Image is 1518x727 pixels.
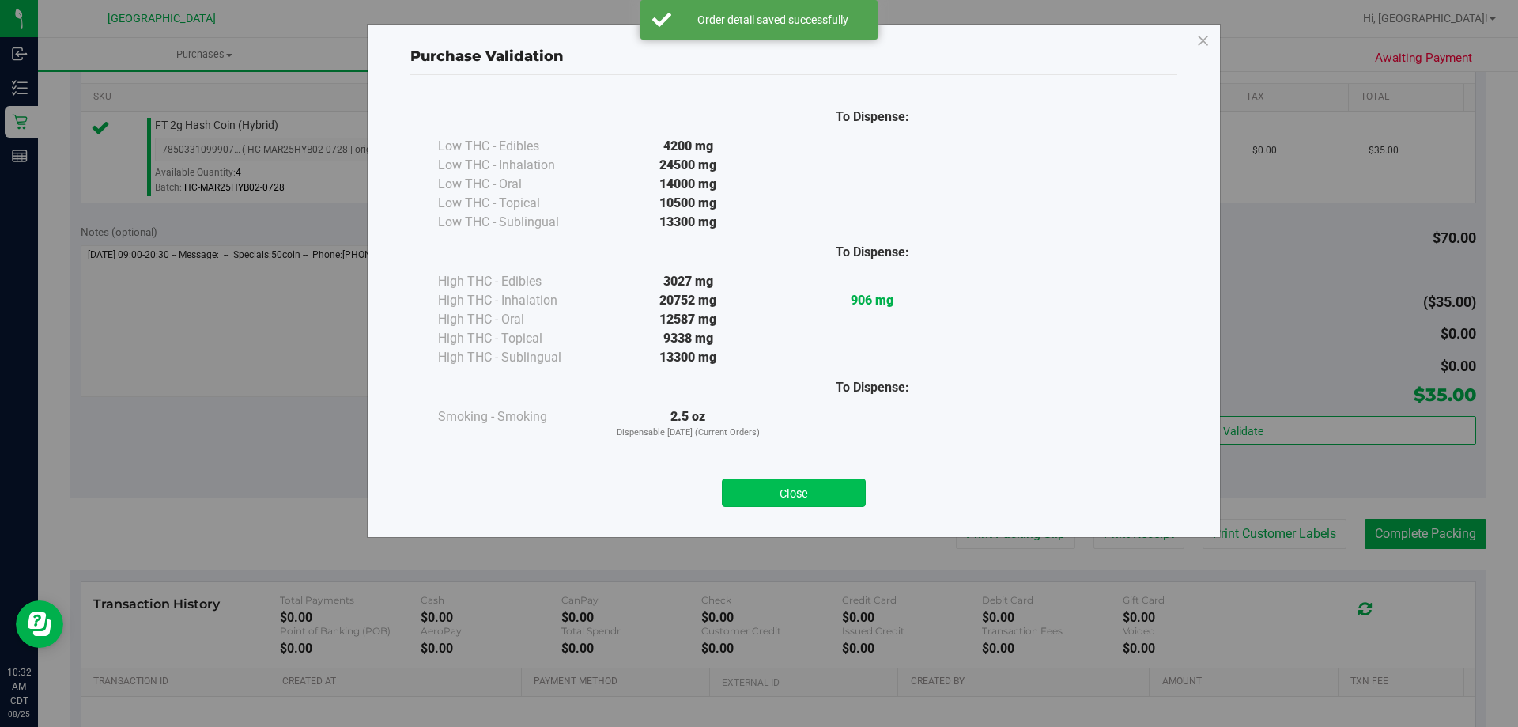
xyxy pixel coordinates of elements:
div: Low THC - Inhalation [438,156,596,175]
div: 13300 mg [596,213,780,232]
div: Low THC - Edibles [438,137,596,156]
div: Low THC - Sublingual [438,213,596,232]
div: 14000 mg [596,175,780,194]
div: 12587 mg [596,310,780,329]
div: Low THC - Topical [438,194,596,213]
div: High THC - Inhalation [438,291,596,310]
div: 24500 mg [596,156,780,175]
iframe: Resource center [16,600,63,648]
div: 2.5 oz [596,407,780,440]
button: Close [722,479,866,507]
div: High THC - Edibles [438,272,596,291]
div: High THC - Topical [438,329,596,348]
div: High THC - Sublingual [438,348,596,367]
div: 3027 mg [596,272,780,291]
strong: 906 mg [851,293,893,308]
div: 9338 mg [596,329,780,348]
div: To Dispense: [780,378,965,397]
div: 13300 mg [596,348,780,367]
p: Dispensable [DATE] (Current Orders) [596,426,780,440]
div: 10500 mg [596,194,780,213]
div: Smoking - Smoking [438,407,596,426]
div: High THC - Oral [438,310,596,329]
div: Low THC - Oral [438,175,596,194]
span: Purchase Validation [410,47,564,65]
div: To Dispense: [780,108,965,127]
div: To Dispense: [780,243,965,262]
div: Order detail saved successfully [680,12,866,28]
div: 20752 mg [596,291,780,310]
div: 4200 mg [596,137,780,156]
